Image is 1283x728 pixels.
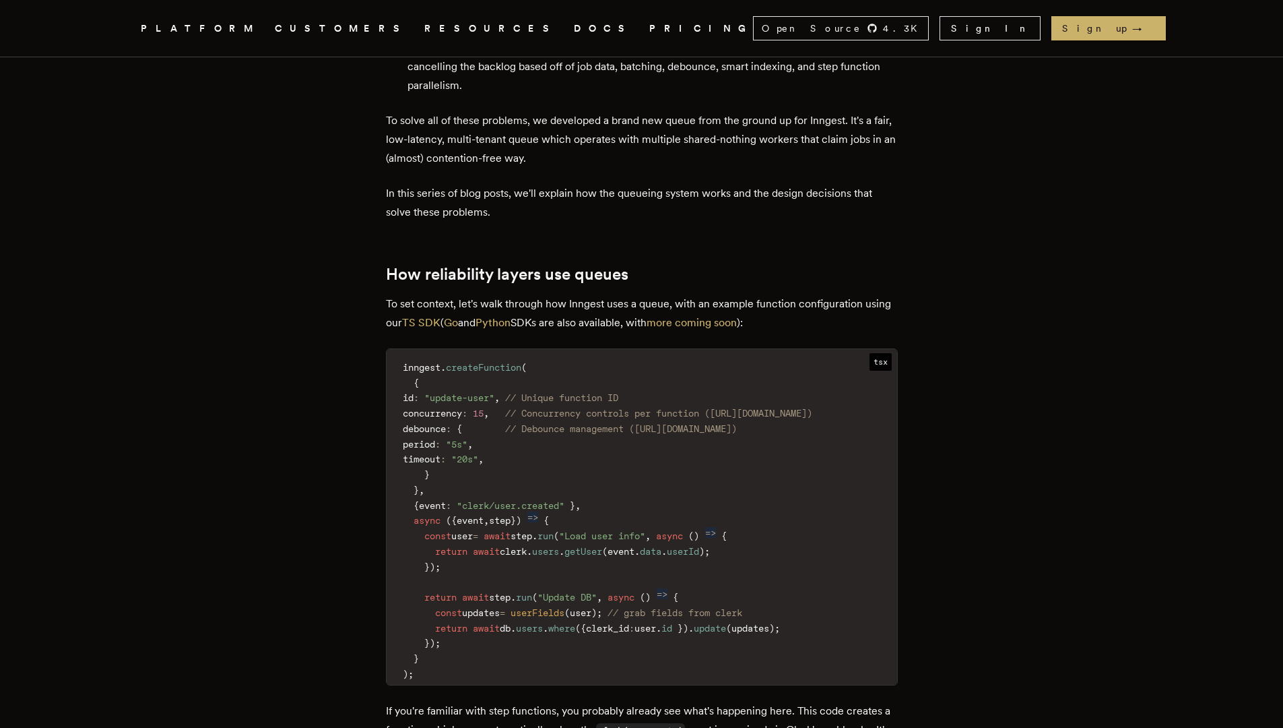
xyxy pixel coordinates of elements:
[591,607,597,618] span: )
[451,454,478,464] span: "20s"
[462,408,467,419] span: :
[386,265,898,284] h2: How reliability layers use queues
[430,562,435,572] span: )
[683,623,688,634] span: )
[403,439,435,450] span: period
[602,546,607,557] span: (
[731,623,769,634] span: updates
[419,500,446,511] span: event
[869,353,892,371] span: tsx
[527,546,532,557] span: .
[414,500,419,511] span: {
[607,607,742,618] span: // grab fields from clerk
[694,623,726,634] span: update
[656,530,683,541] span: async
[446,515,451,526] span: (
[505,392,618,403] span: // Unique function ID
[597,592,602,603] span: ,
[511,592,516,603] span: .
[769,623,775,634] span: )
[414,392,419,403] span: :
[527,512,538,522] span: =>
[1051,16,1166,40] a: Sign up
[704,546,710,557] span: ;
[500,546,527,557] span: clerk
[424,20,558,37] button: RESOURCES
[435,546,467,557] span: return
[141,20,259,37] button: PLATFORM
[521,362,527,373] span: (
[430,638,435,648] span: )
[586,623,629,634] span: clerk_id
[505,423,737,434] span: // Debounce management ([URL][DOMAIN_NAME])
[581,623,586,634] span: {
[446,439,467,450] span: "5s"
[473,408,484,419] span: 15
[473,530,478,541] span: =
[444,316,458,329] a: Go
[667,546,699,557] span: userId
[511,530,532,541] span: step
[494,392,500,403] span: ,
[564,546,602,557] span: getUser
[516,592,532,603] span: run
[694,530,699,541] span: )
[435,607,462,618] span: const
[629,623,634,634] span: :
[705,527,716,538] span: =>
[607,546,634,557] span: event
[726,623,731,634] span: (
[511,607,564,618] span: userFields
[424,469,430,480] span: }
[511,623,516,634] span: .
[435,439,440,450] span: :
[489,592,511,603] span: step
[532,546,559,557] span: users
[451,515,457,526] span: {
[500,607,505,618] span: =
[440,454,446,464] span: :
[516,623,543,634] span: users
[457,515,484,526] span: event
[403,392,414,403] span: id
[645,530,651,541] span: ,
[678,623,683,634] span: }
[537,530,554,541] span: run
[559,530,645,541] span: "Load user info"
[516,515,521,526] span: )
[645,592,651,603] span: )
[419,485,424,495] span: ,
[489,515,511,526] span: step
[554,530,559,541] span: (
[688,623,694,634] span: .
[575,623,581,634] span: (
[673,592,678,603] span: {
[475,316,511,329] a: Python
[435,638,440,648] span: ;
[511,515,516,526] span: }
[548,623,575,634] span: where
[386,111,898,168] p: To solve all of these problems, we developed a brand new queue from the ground up for Inngest. It...
[275,20,408,37] a: CUSTOMERS
[484,515,489,526] span: ,
[462,607,500,618] span: updates
[424,392,494,403] span: "update-user"
[500,623,511,634] span: db
[532,530,537,541] span: .
[647,316,737,329] a: more coming soon
[532,592,537,603] span: (
[505,408,812,419] span: // Concurrency controls per function ([URL][DOMAIN_NAME])
[462,592,489,603] span: await
[544,515,549,526] span: {
[446,500,451,511] span: :
[408,669,414,679] span: ;
[484,530,511,541] span: await
[424,530,451,541] span: const
[688,530,694,541] span: (
[403,423,446,434] span: debounce
[607,592,634,603] span: async
[721,530,727,541] span: {
[570,500,575,511] span: }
